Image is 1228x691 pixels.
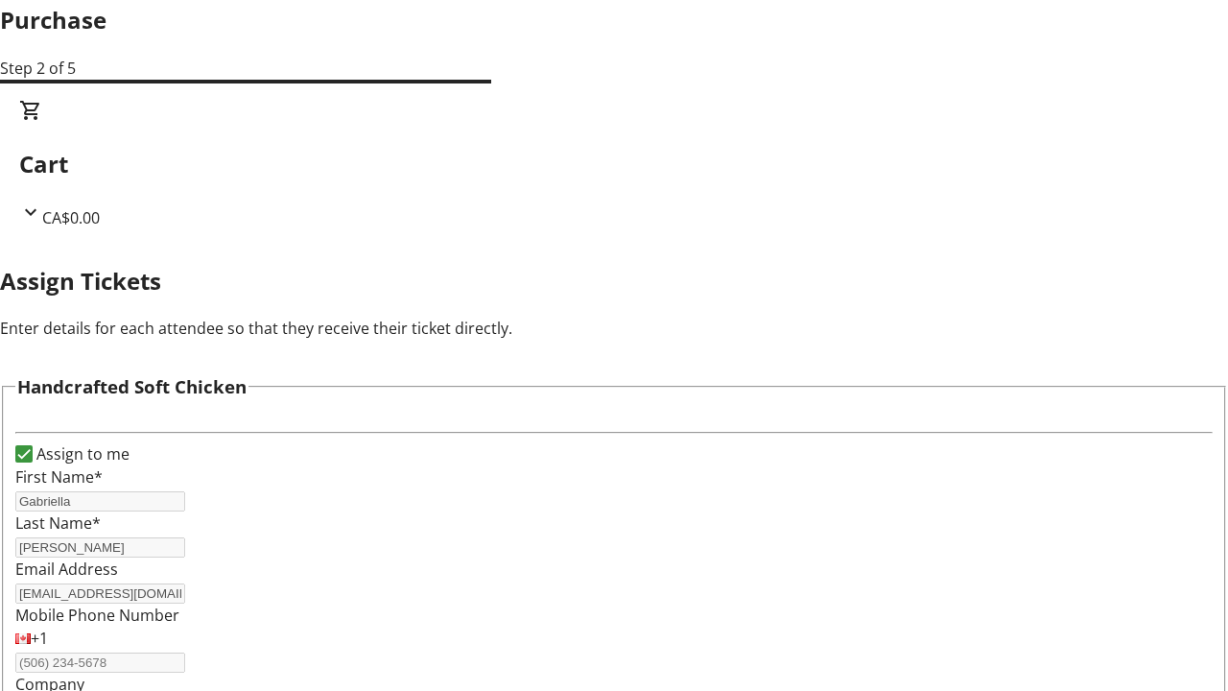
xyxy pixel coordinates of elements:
label: Assign to me [33,442,130,465]
h3: Handcrafted Soft Chicken [17,373,247,400]
label: First Name* [15,466,103,488]
label: Mobile Phone Number [15,605,179,626]
h2: Cart [19,147,1209,181]
label: Email Address [15,559,118,580]
span: CA$0.00 [42,207,100,228]
input: (506) 234-5678 [15,653,185,673]
div: CartCA$0.00 [19,99,1209,229]
label: Last Name* [15,512,101,534]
